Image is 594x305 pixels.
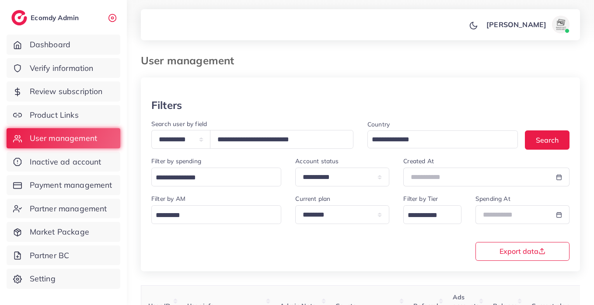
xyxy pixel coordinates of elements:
[552,16,570,33] img: avatar
[151,194,185,203] label: Filter by AM
[7,199,120,219] a: Partner management
[30,179,112,191] span: Payment management
[151,119,207,128] label: Search user by field
[151,99,182,112] h3: Filters
[11,10,81,25] a: logoEcomdy Admin
[475,194,510,203] label: Spending At
[30,109,79,121] span: Product Links
[30,273,56,284] span: Setting
[31,14,81,22] h2: Ecomdy Admin
[500,248,545,255] span: Export data
[153,209,270,222] input: Search for option
[7,81,120,102] a: Review subscription
[30,39,70,50] span: Dashboard
[295,194,330,203] label: Current plan
[486,19,546,30] p: [PERSON_NAME]
[30,86,103,97] span: Review subscription
[153,171,270,185] input: Search for option
[7,269,120,289] a: Setting
[525,130,570,149] button: Search
[30,156,101,168] span: Inactive ad account
[7,128,120,148] a: User management
[30,133,97,144] span: User management
[403,205,461,224] div: Search for option
[405,209,450,222] input: Search for option
[30,63,94,74] span: Verify information
[30,203,107,214] span: Partner management
[482,16,573,33] a: [PERSON_NAME]avatar
[475,242,570,261] button: Export data
[403,194,438,203] label: Filter by Tier
[30,226,89,238] span: Market Package
[7,105,120,125] a: Product Links
[7,222,120,242] a: Market Package
[369,133,507,147] input: Search for option
[367,120,390,129] label: Country
[7,35,120,55] a: Dashboard
[367,130,518,148] div: Search for option
[295,157,339,165] label: Account status
[7,152,120,172] a: Inactive ad account
[151,205,281,224] div: Search for option
[141,54,241,67] h3: User management
[7,175,120,195] a: Payment management
[7,58,120,78] a: Verify information
[7,245,120,266] a: Partner BC
[11,10,27,25] img: logo
[151,168,281,186] div: Search for option
[30,250,70,261] span: Partner BC
[151,157,201,165] label: Filter by spending
[403,157,434,165] label: Created At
